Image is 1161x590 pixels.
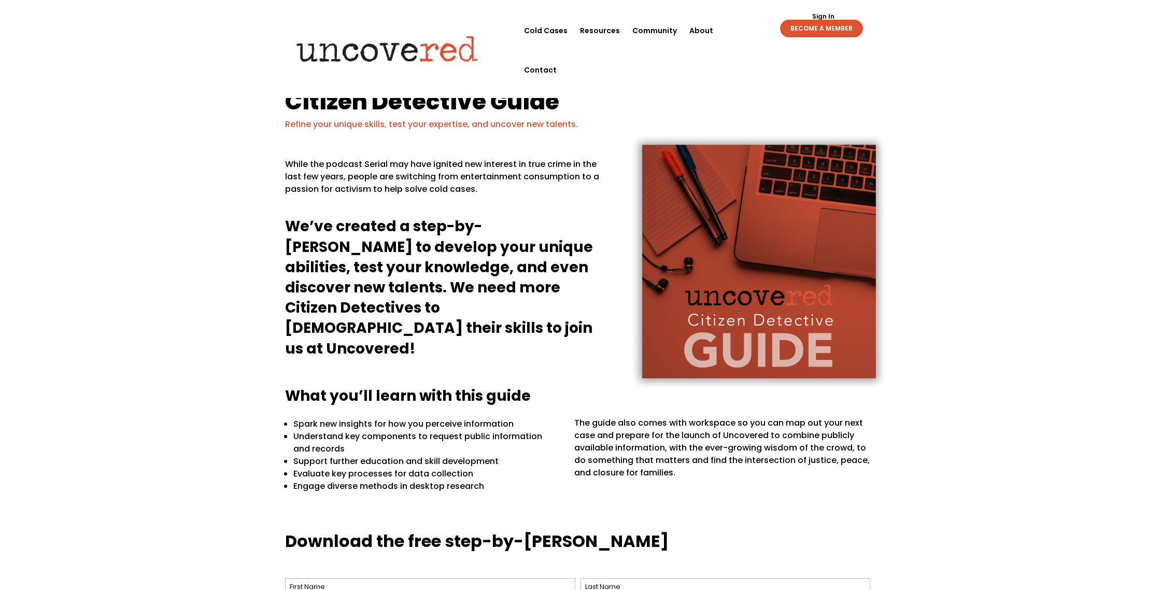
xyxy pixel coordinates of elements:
[293,418,560,430] p: Spark new insights for how you perceive information
[574,417,870,479] span: The guide also comes with workspace so you can map out your next case and prepare for the launch ...
[285,90,876,118] h1: Citizen Detective Guide
[806,13,840,20] a: Sign In
[689,11,713,50] a: About
[285,216,606,363] h4: We’ve created a step-by-[PERSON_NAME] to develop your unique abilities, test your knowledge, and ...
[285,118,876,131] p: Refine your unique skills, test your expertise, and uncover new talents.
[780,20,863,37] a: BECOME A MEMBER
[293,455,560,468] p: Support further education and skill development
[285,386,876,411] h4: What you’ll learn with this guide
[580,11,620,50] a: Resources
[288,29,487,69] img: Uncovered logo
[611,117,904,405] img: cdg-cover
[285,158,606,204] p: While the podcast Serial may have ignited new interest in true crime in the last few years, peopl...
[632,11,677,50] a: Community
[293,480,560,493] p: Engage diverse methods in desktop research
[285,530,876,558] h3: Download the free step-by-[PERSON_NAME]
[524,50,557,90] a: Contact
[293,468,560,480] p: Evaluate key processes for data collection
[524,11,568,50] a: Cold Cases
[293,430,560,455] p: Understand key components to request public information and records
